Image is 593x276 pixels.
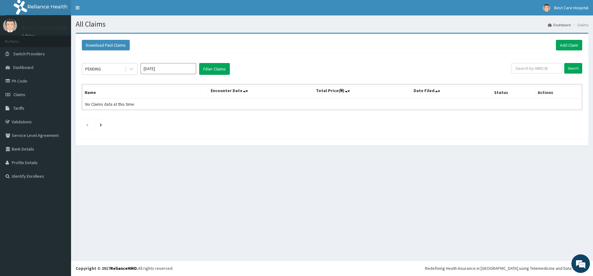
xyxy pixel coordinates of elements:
p: Best Care Hospital [22,25,67,31]
a: Dashboard [548,22,571,28]
a: Previous page [86,122,89,127]
input: Select Month and Year [141,63,196,74]
input: Search [564,63,582,74]
a: Add Claim [556,40,582,50]
strong: Copyright © 2017 . [76,265,138,271]
div: Redefining Heath Insurance in [GEOGRAPHIC_DATA] using Telemedicine and Data Science! [425,265,588,271]
h1: All Claims [76,20,588,28]
th: Name [82,84,208,99]
th: Status [491,84,535,99]
a: Online [22,34,36,38]
button: Download Paid Claims [82,40,130,50]
span: Dashboard [13,65,33,70]
th: Total Price(₦) [313,84,411,99]
span: Claims [13,92,25,97]
button: Filter Claims [199,63,230,75]
span: Switch Providers [13,51,45,57]
li: Claims [571,22,588,28]
span: No Claims data at this time. [85,101,135,107]
img: User Image [3,19,17,32]
img: User Image [543,4,550,12]
th: Actions [535,84,582,99]
input: Search by HMO ID [511,63,562,74]
span: Best Care Hospital [554,5,588,11]
a: RelianceHMO [110,265,137,271]
div: PENDING [85,66,101,72]
a: Next page [100,122,102,127]
span: Tariffs [13,105,24,111]
th: Date Filed [411,84,491,99]
footer: All rights reserved. [71,260,593,276]
th: Encounter Date [208,84,313,99]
